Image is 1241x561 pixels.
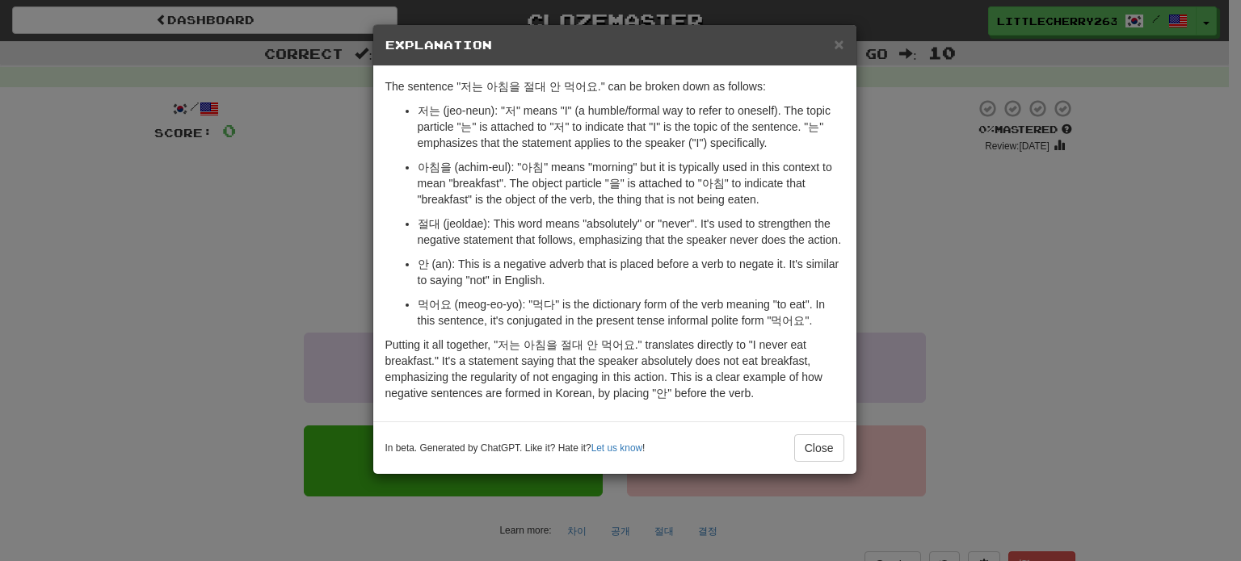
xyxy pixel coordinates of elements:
[834,35,843,53] span: ×
[385,37,844,53] h5: Explanation
[418,216,844,248] p: 절대 (jeoldae): This word means "absolutely" or "never". It's used to strengthen the negative state...
[385,78,844,94] p: The sentence "저는 아침을 절대 안 먹어요." can be broken down as follows:
[385,337,844,401] p: Putting it all together, "저는 아침을 절대 안 먹어요." translates directly to "I never eat breakfast." It's ...
[418,159,844,207] p: 아침을 (achim-eul): "아침" means "morning" but it is typically used in this context to mean "breakfast...
[591,442,642,454] a: Let us know
[418,103,844,151] p: 저는 (jeo-neun): "저" means "I" (a humble/formal way to refer to oneself). The topic particle "는" is...
[418,256,844,288] p: 안 (an): This is a negative adverb that is placed before a verb to negate it. It's similar to sayi...
[418,296,844,329] p: 먹어요 (meog-eo-yo): "먹다" is the dictionary form of the verb meaning "to eat". In this sentence, it'...
[834,36,843,52] button: Close
[794,434,844,462] button: Close
[385,442,646,455] small: In beta. Generated by ChatGPT. Like it? Hate it? !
